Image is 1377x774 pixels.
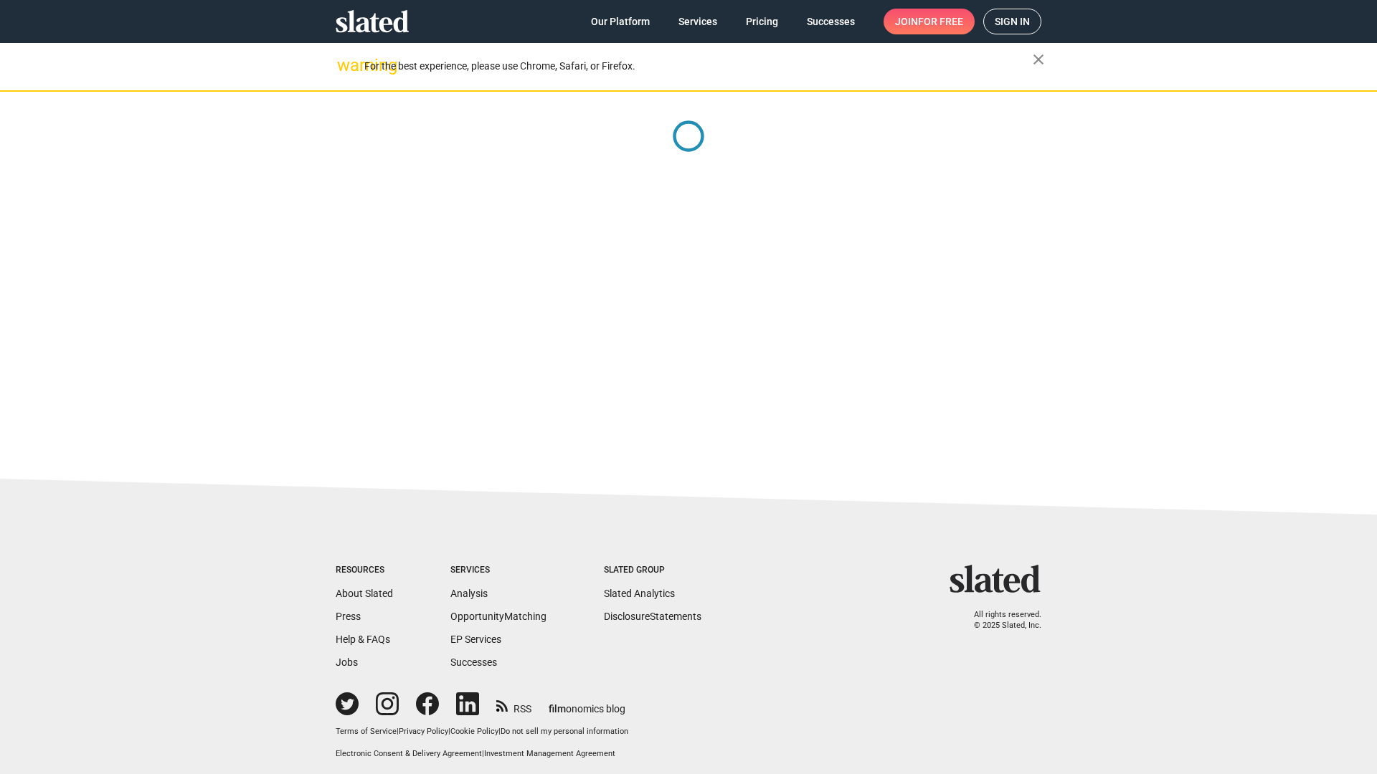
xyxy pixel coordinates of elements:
[336,588,393,599] a: About Slated
[795,9,866,34] a: Successes
[336,727,397,736] a: Terms of Service
[336,611,361,622] a: Press
[895,9,963,34] span: Join
[450,727,498,736] a: Cookie Policy
[959,610,1041,631] p: All rights reserved. © 2025 Slated, Inc.
[496,694,531,716] a: RSS
[364,57,1033,76] div: For the best experience, please use Chrome, Safari, or Firefox.
[450,588,488,599] a: Analysis
[337,57,354,74] mat-icon: warning
[336,749,482,758] a: Electronic Consent & Delivery Agreement
[397,727,399,736] span: |
[498,727,501,736] span: |
[591,9,650,34] span: Our Platform
[746,9,778,34] span: Pricing
[678,9,717,34] span: Services
[450,611,546,622] a: OpportunityMatching
[549,703,566,715] span: film
[448,727,450,736] span: |
[579,9,661,34] a: Our Platform
[983,9,1041,34] a: Sign in
[604,611,701,622] a: DisclosureStatements
[482,749,484,758] span: |
[336,656,358,668] a: Jobs
[336,634,390,645] a: Help & FAQs
[450,565,546,576] div: Services
[484,749,615,758] a: Investment Management Agreement
[884,9,975,34] a: Joinfor free
[549,691,625,716] a: filmonomics blog
[450,656,497,668] a: Successes
[604,565,701,576] div: Slated Group
[807,9,855,34] span: Successes
[918,9,963,34] span: for free
[1030,51,1047,68] mat-icon: close
[667,9,729,34] a: Services
[734,9,790,34] a: Pricing
[399,727,448,736] a: Privacy Policy
[336,565,393,576] div: Resources
[450,634,501,645] a: EP Services
[995,9,1030,34] span: Sign in
[501,727,628,737] button: Do not sell my personal information
[604,588,675,599] a: Slated Analytics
